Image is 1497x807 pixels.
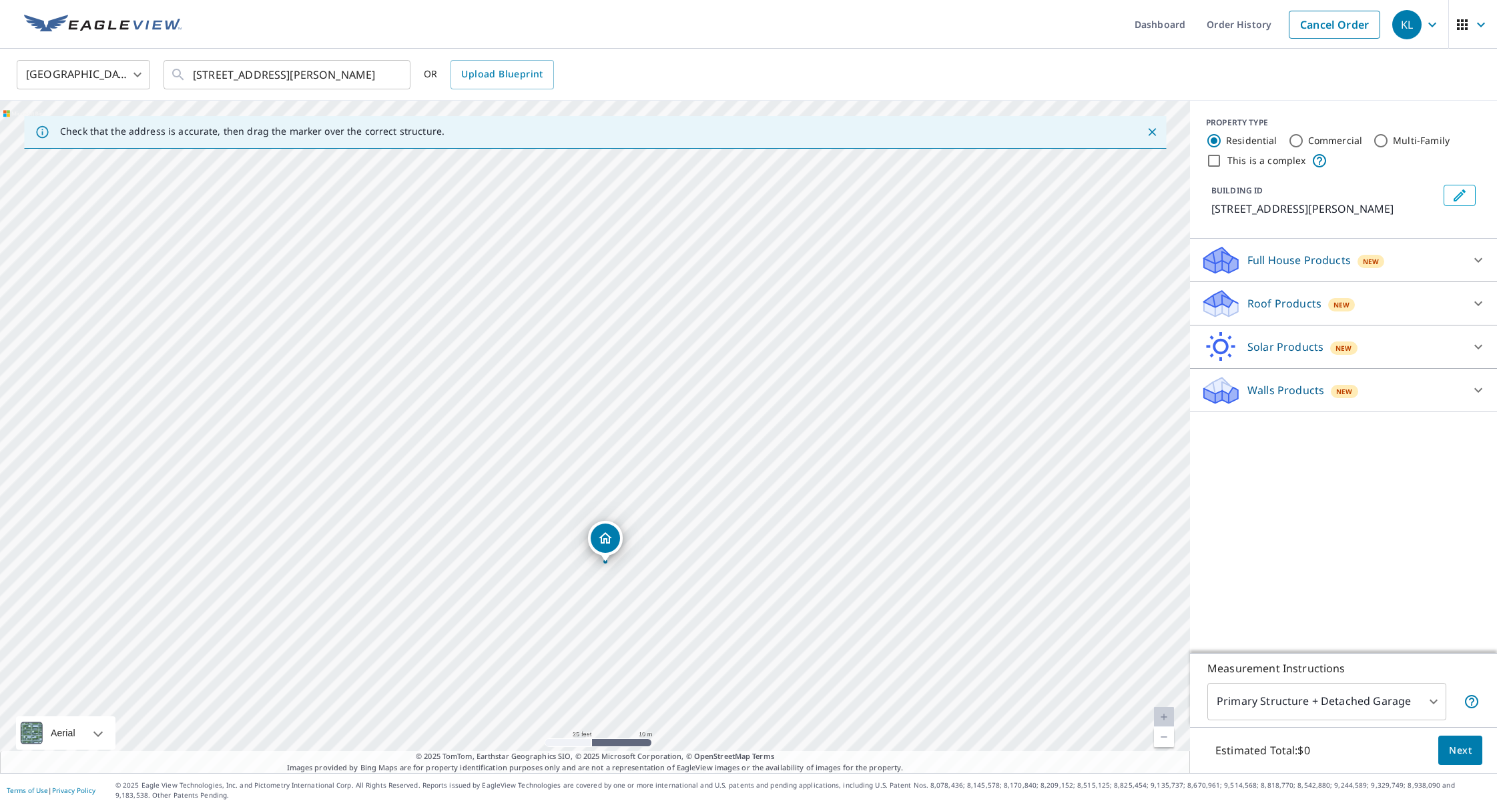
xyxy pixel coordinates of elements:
[1201,244,1486,276] div: Full House ProductsNew
[1392,10,1422,39] div: KL
[1247,339,1323,355] p: Solar Products
[7,786,95,794] p: |
[17,56,150,93] div: [GEOGRAPHIC_DATA]
[1154,727,1174,747] a: Current Level 20, Zoom Out
[424,60,554,89] div: OR
[1201,331,1486,363] div: Solar ProductsNew
[1444,185,1476,206] button: Edit building 1
[52,786,95,795] a: Privacy Policy
[1247,295,1321,311] p: Roof Products
[1333,299,1350,310] span: New
[694,751,750,761] a: OpenStreetMap
[416,751,774,762] span: © 2025 TomTom, Earthstar Geographics SIO, © 2025 Microsoft Corporation, ©
[1363,256,1379,267] span: New
[1201,374,1486,406] div: Walls ProductsNew
[1207,683,1446,720] div: Primary Structure + Detached Garage
[1211,185,1263,196] p: BUILDING ID
[1211,201,1438,217] p: [STREET_ADDRESS][PERSON_NAME]
[1206,117,1481,129] div: PROPERTY TYPE
[193,56,383,93] input: Search by address or latitude-longitude
[1335,343,1352,353] span: New
[47,716,79,750] div: Aerial
[115,780,1490,800] p: © 2025 Eagle View Technologies, Inc. and Pictometry International Corp. All Rights Reserved. Repo...
[1154,707,1174,727] a: Current Level 20, Zoom In Disabled
[752,751,774,761] a: Terms
[451,60,553,89] a: Upload Blueprint
[16,716,115,750] div: Aerial
[1438,736,1482,766] button: Next
[1205,736,1321,765] p: Estimated Total: $0
[1289,11,1380,39] a: Cancel Order
[461,66,543,83] span: Upload Blueprint
[24,15,182,35] img: EV Logo
[1247,252,1351,268] p: Full House Products
[1336,386,1352,397] span: New
[1393,134,1450,147] label: Multi-Family
[1227,154,1306,167] label: This is a complex
[1143,123,1161,141] button: Close
[7,786,48,795] a: Terms of Use
[1247,382,1324,398] p: Walls Products
[1207,660,1480,676] p: Measurement Instructions
[1308,134,1363,147] label: Commercial
[1226,134,1277,147] label: Residential
[1449,742,1472,759] span: Next
[1201,287,1486,319] div: Roof ProductsNew
[60,125,444,137] p: Check that the address is accurate, then drag the marker over the correct structure.
[1464,694,1480,710] span: Your report will include the primary structure and a detached garage if one exists.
